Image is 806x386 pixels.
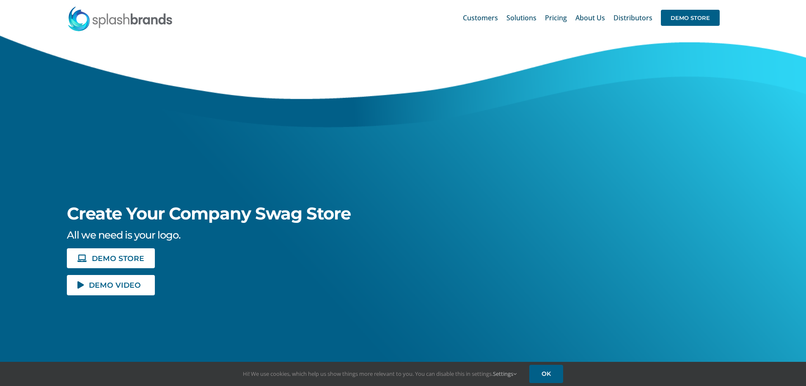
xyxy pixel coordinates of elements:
[545,4,567,31] a: Pricing
[463,14,498,21] span: Customers
[545,14,567,21] span: Pricing
[575,14,605,21] span: About Us
[661,10,720,26] span: DEMO STORE
[92,255,144,262] span: DEMO STORE
[613,4,652,31] a: Distributors
[529,365,563,383] a: OK
[67,229,180,241] span: All we need is your logo.
[67,6,173,31] img: SplashBrands.com Logo
[67,203,351,224] span: Create Your Company Swag Store
[661,4,720,31] a: DEMO STORE
[243,370,517,378] span: Hi! We use cookies, which help us show things more relevant to you. You can disable this in setti...
[506,14,536,21] span: Solutions
[67,248,155,268] a: DEMO STORE
[463,4,720,31] nav: Main Menu
[493,370,517,378] a: Settings
[613,14,652,21] span: Distributors
[89,281,141,289] span: DEMO VIDEO
[463,4,498,31] a: Customers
